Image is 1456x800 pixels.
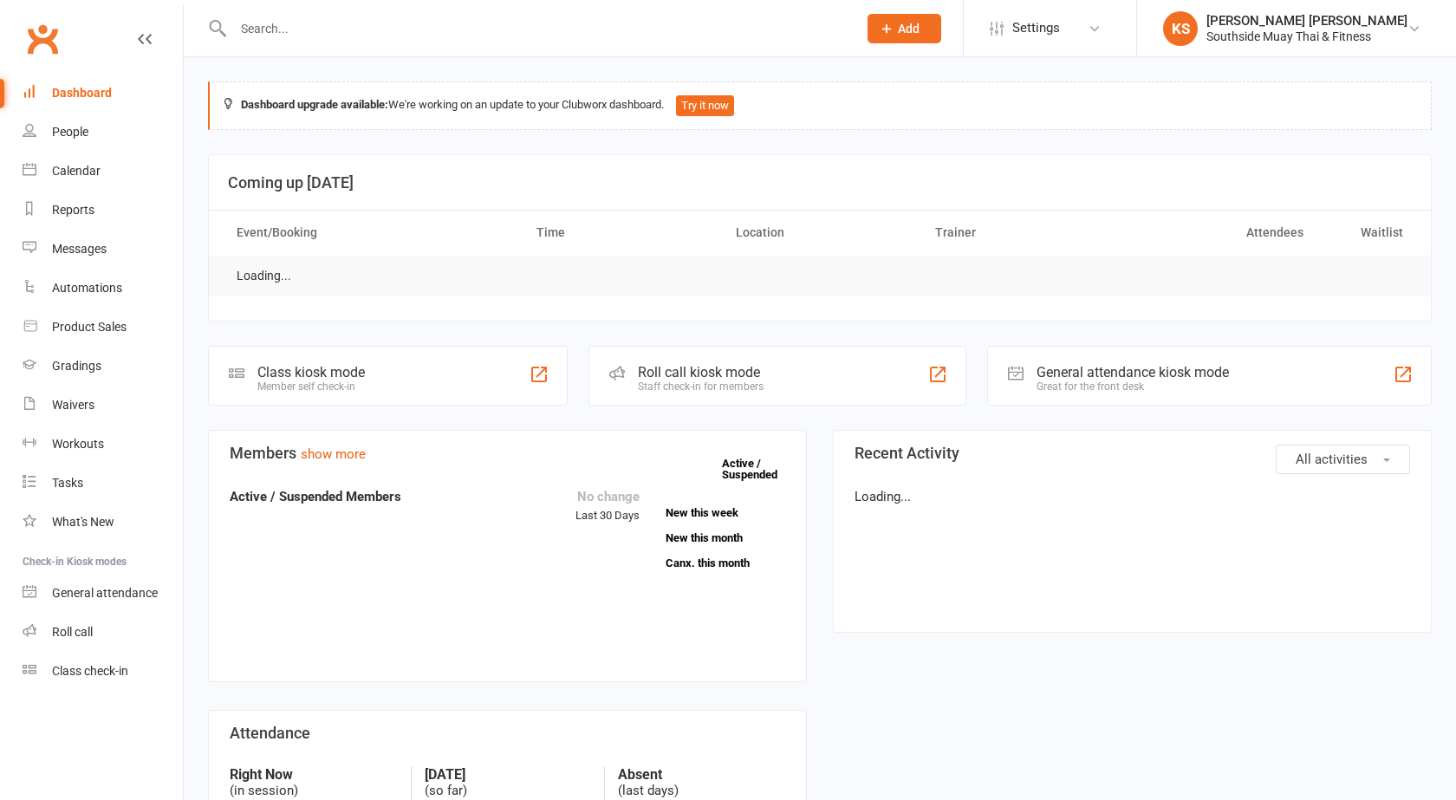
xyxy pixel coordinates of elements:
[52,476,83,490] div: Tasks
[257,380,365,393] div: Member self check-in
[52,625,93,639] div: Roll call
[23,113,183,152] a: People
[23,613,183,652] a: Roll call
[221,256,307,296] td: Loading...
[23,347,183,386] a: Gradings
[257,364,365,380] div: Class kiosk mode
[52,664,128,678] div: Class check-in
[898,22,920,36] span: Add
[1319,211,1419,255] th: Waitlist
[575,486,640,507] div: No change
[425,766,592,799] div: (so far)
[1119,211,1318,255] th: Attendees
[23,74,183,113] a: Dashboard
[52,515,114,529] div: What's New
[23,269,183,308] a: Automations
[52,320,127,334] div: Product Sales
[228,174,1412,192] h3: Coming up [DATE]
[23,152,183,191] a: Calendar
[52,203,94,217] div: Reports
[208,81,1432,130] div: We're working on an update to your Clubworx dashboard.
[676,95,734,116] button: Try it now
[618,766,785,799] div: (last days)
[52,281,122,295] div: Automations
[23,425,183,464] a: Workouts
[1037,364,1229,380] div: General attendance kiosk mode
[23,308,183,347] a: Product Sales
[52,164,101,178] div: Calendar
[868,14,941,43] button: Add
[425,766,592,783] strong: [DATE]
[855,445,1410,462] h3: Recent Activity
[575,486,640,525] div: Last 30 Days
[618,766,785,783] strong: Absent
[52,125,88,139] div: People
[230,445,785,462] h3: Members
[221,211,521,255] th: Event/Booking
[23,503,183,542] a: What's New
[52,586,158,600] div: General attendance
[230,489,401,504] strong: Active / Suspended Members
[720,211,920,255] th: Location
[241,98,388,111] strong: Dashboard upgrade available:
[52,242,107,256] div: Messages
[52,398,94,412] div: Waivers
[638,380,764,393] div: Staff check-in for members
[21,17,64,61] a: Clubworx
[1206,13,1407,29] div: [PERSON_NAME] [PERSON_NAME]
[722,445,798,493] a: Active / Suspended
[23,230,183,269] a: Messages
[1012,9,1060,48] span: Settings
[228,16,845,41] input: Search...
[52,359,101,373] div: Gradings
[638,364,764,380] div: Roll call kiosk mode
[23,652,183,691] a: Class kiosk mode
[1163,11,1198,46] div: KS
[301,446,366,462] a: show more
[666,507,785,518] a: New this week
[1276,445,1410,474] button: All activities
[230,766,398,799] div: (in session)
[230,725,785,742] h3: Attendance
[23,574,183,613] a: General attendance kiosk mode
[23,386,183,425] a: Waivers
[1296,452,1368,467] span: All activities
[1037,380,1229,393] div: Great for the front desk
[920,211,1119,255] th: Trainer
[23,191,183,230] a: Reports
[230,766,398,783] strong: Right Now
[521,211,720,255] th: Time
[52,86,112,100] div: Dashboard
[855,486,1410,507] p: Loading...
[52,437,104,451] div: Workouts
[23,464,183,503] a: Tasks
[1206,29,1407,44] div: Southside Muay Thai & Fitness
[666,557,785,569] a: Canx. this month
[666,532,785,543] a: New this month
